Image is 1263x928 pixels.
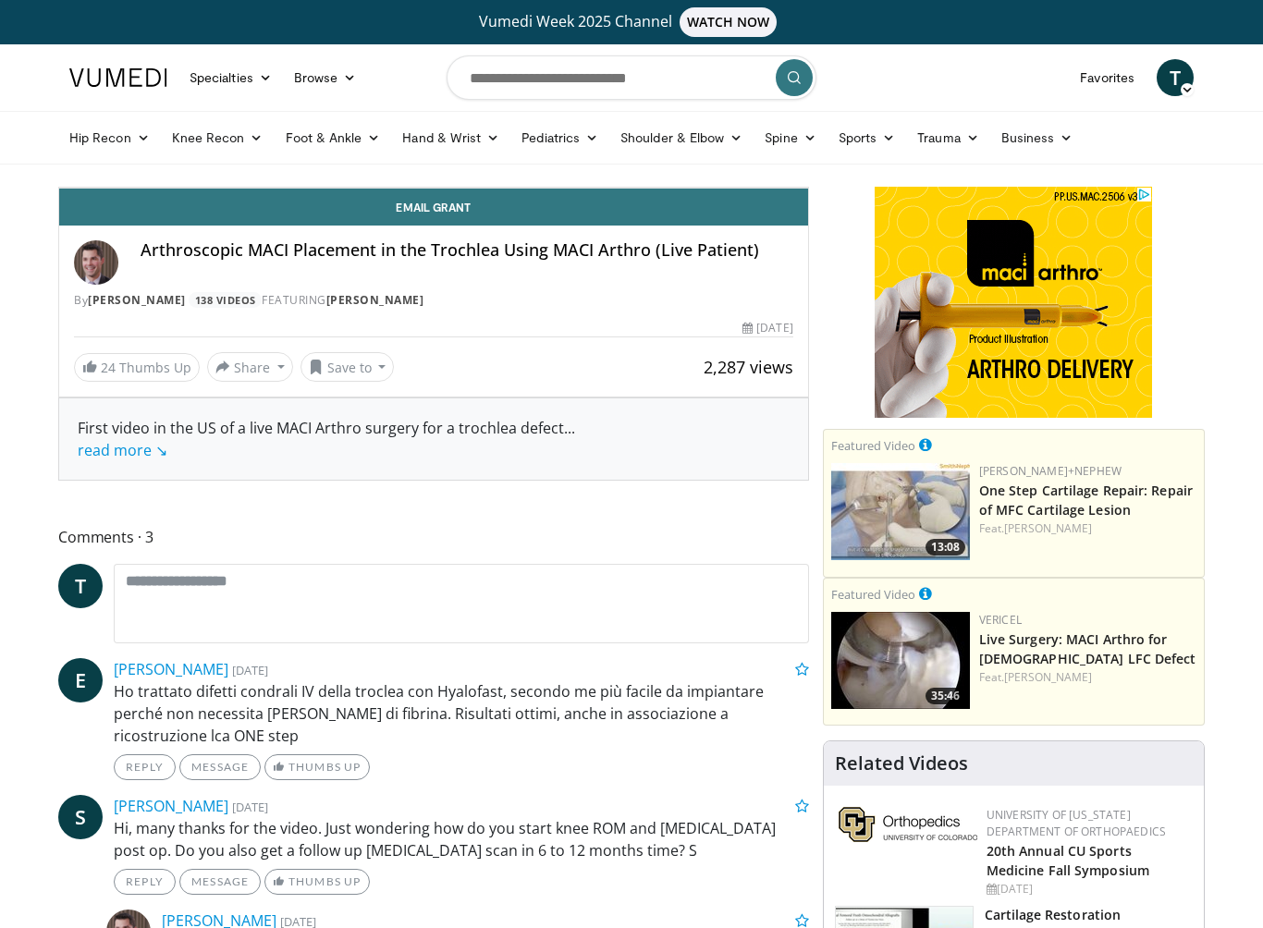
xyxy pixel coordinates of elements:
[283,59,368,96] a: Browse
[510,119,609,156] a: Pediatrics
[609,119,754,156] a: Shoulder & Elbow
[232,662,268,678] small: [DATE]
[742,320,792,336] div: [DATE]
[74,292,793,309] div: By FEATURING
[178,59,283,96] a: Specialties
[447,55,816,100] input: Search topics, interventions
[69,68,167,87] img: VuMedi Logo
[979,669,1196,686] div: Feat.
[987,881,1189,897] div: [DATE]
[979,482,1193,519] a: One Step Cartilage Repair: Repair of MFC Cartilage Lesion
[1069,59,1146,96] a: Favorites
[831,586,915,603] small: Featured Video
[207,352,293,382] button: Share
[58,658,103,702] a: E
[979,520,1196,537] div: Feat.
[754,119,827,156] a: Spine
[979,612,1022,628] a: Vericel
[704,356,793,378] span: 2,287 views
[114,680,809,747] p: Ho trattato difetti condrali IV della troclea con Hyalofast, secondo me più facile da impiantare ...
[979,630,1196,667] a: Live Surgery: MACI Arthro for [DEMOGRAPHIC_DATA] LFC Defect
[1004,669,1092,685] a: [PERSON_NAME]
[979,463,1122,479] a: [PERSON_NAME]+Nephew
[275,119,392,156] a: Foot & Ankle
[74,240,118,285] img: Avatar
[179,754,261,780] a: Message
[59,188,808,189] video-js: Video Player
[300,352,395,382] button: Save to
[58,119,161,156] a: Hip Recon
[831,437,915,454] small: Featured Video
[835,752,968,775] h4: Related Videos
[831,463,970,560] a: 13:08
[78,417,790,461] div: First video in the US of a live MACI Arthro surgery for a trochlea defect
[161,119,275,156] a: Knee Recon
[179,869,261,895] a: Message
[987,807,1166,839] a: University of [US_STATE] Department of Orthopaedics
[926,688,965,704] span: 35:46
[114,659,228,679] a: [PERSON_NAME]
[831,463,970,560] img: 304fd00c-f6f9-4ade-ab23-6f82ed6288c9.150x105_q85_crop-smart_upscale.jpg
[264,869,369,895] a: Thumbs Up
[58,525,809,549] span: Comments 3
[114,869,176,895] a: Reply
[326,292,424,308] a: [PERSON_NAME]
[114,796,228,816] a: [PERSON_NAME]
[101,359,116,376] span: 24
[831,612,970,709] img: eb023345-1e2d-4374-a840-ddbc99f8c97c.150x105_q85_crop-smart_upscale.jpg
[72,7,1191,37] a: Vumedi Week 2025 ChannelWATCH NOW
[58,564,103,608] a: T
[990,119,1085,156] a: Business
[58,795,103,839] a: S
[926,539,965,556] span: 13:08
[391,119,510,156] a: Hand & Wrist
[839,807,977,842] img: 355603a8-37da-49b6-856f-e00d7e9307d3.png.150x105_q85_autocrop_double_scale_upscale_version-0.2.png
[189,292,262,308] a: 138 Videos
[680,7,778,37] span: WATCH NOW
[88,292,186,308] a: [PERSON_NAME]
[74,353,200,382] a: 24 Thumbs Up
[1157,59,1194,96] a: T
[1004,520,1092,536] a: [PERSON_NAME]
[987,842,1149,879] a: 20th Annual CU Sports Medicine Fall Symposium
[114,754,176,780] a: Reply
[875,187,1152,418] iframe: Advertisement
[906,119,990,156] a: Trauma
[141,240,793,261] h4: Arthroscopic MACI Placement in the Trochlea Using MACI Arthro (Live Patient)
[831,612,970,709] a: 35:46
[114,817,809,861] p: Hi, many thanks for the video. Just wondering how do you start knee ROM and [MEDICAL_DATA] post o...
[59,189,808,226] a: Email Grant
[264,754,369,780] a: Thumbs Up
[78,440,167,460] a: read more ↘
[232,799,268,815] small: [DATE]
[828,119,907,156] a: Sports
